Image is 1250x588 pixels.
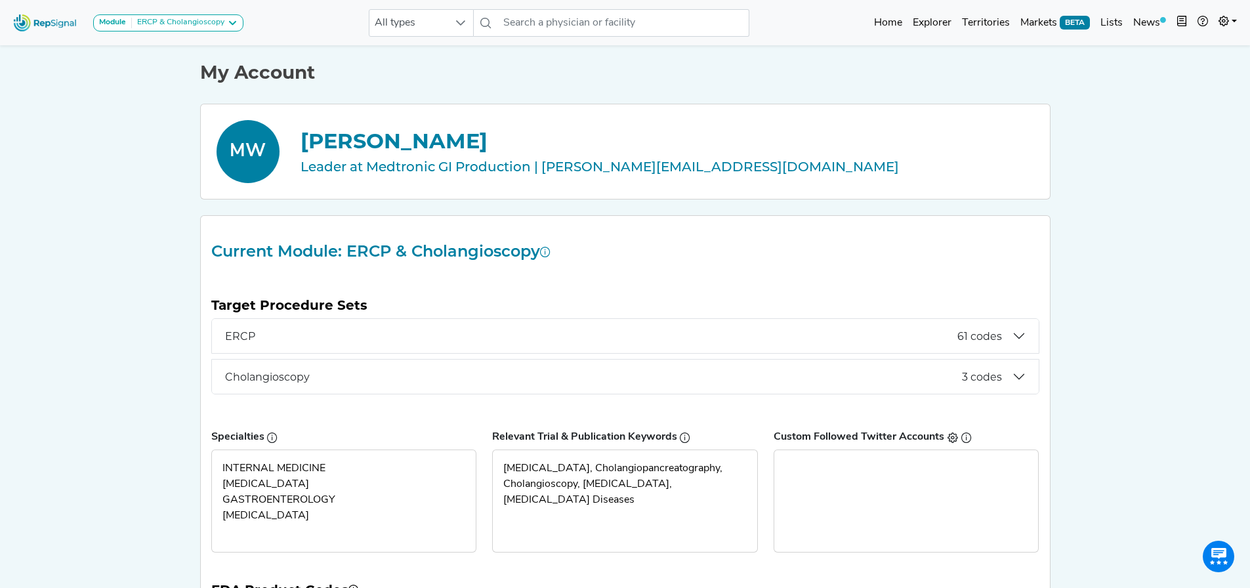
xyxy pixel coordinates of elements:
[217,120,280,183] div: MW
[132,18,224,28] div: ERCP & Cholangioscopy
[99,18,126,26] strong: Module
[503,461,747,508] div: [MEDICAL_DATA], Cholangiopancreatography, Cholangioscopy, [MEDICAL_DATA], [MEDICAL_DATA] Diseases
[774,431,1039,444] h6: Custom Followed Twitter Accounts
[93,14,243,31] button: ModuleERCP & Cholangioscopy
[907,10,957,36] a: Explorer
[222,508,466,524] div: [MEDICAL_DATA]
[1095,10,1128,36] a: Lists
[222,492,466,508] div: GASTROENTEROLOGY
[1060,16,1090,29] span: BETA
[225,330,957,343] span: ERCP
[498,9,749,37] input: Search a physician or facility
[222,476,466,492] div: [MEDICAL_DATA]
[957,330,1002,343] span: 61 codes
[212,360,1039,394] button: Cholangioscopy3 codes
[1015,10,1095,36] a: MarketsBETA
[957,10,1015,36] a: Territories
[962,371,1002,383] span: 3 codes
[225,371,962,383] span: Cholangioscopy
[211,297,1039,313] h5: Target Procedure Sets
[869,10,907,36] a: Home
[1171,10,1192,36] button: Intel Book
[200,62,1051,84] h1: My Account
[369,10,448,36] span: All types
[211,431,477,444] h6: Specialties
[301,125,1034,157] div: [PERSON_NAME]
[203,242,1047,261] h2: Current Module: ERCP & Cholangioscopy
[1128,10,1171,36] a: News
[222,461,466,476] div: INTERNAL MEDICINE
[492,431,758,444] h6: Relevant Trial & Publication Keywords
[212,319,1039,353] button: ERCP61 codes
[301,157,1034,177] div: Leader at Medtronic GI Production | [PERSON_NAME][EMAIL_ADDRESS][DOMAIN_NAME]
